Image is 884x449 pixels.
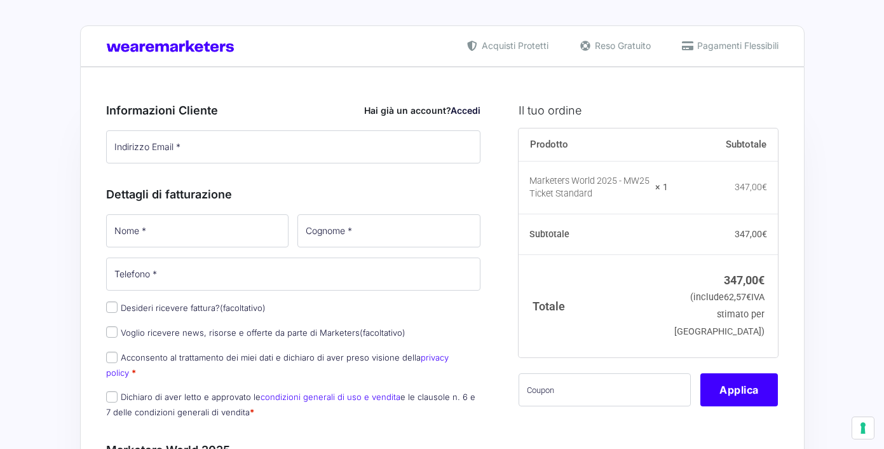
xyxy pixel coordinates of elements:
span: Pagamenti Flessibili [694,39,779,52]
h3: Dettagli di fatturazione [106,186,481,203]
span: € [762,182,767,192]
a: privacy policy [106,352,449,377]
span: 62,57 [724,292,751,303]
span: € [758,273,765,287]
th: Subtotale [668,128,779,162]
input: Cognome * [297,214,480,247]
span: € [746,292,751,303]
label: Acconsento al trattamento dei miei dati e dichiaro di aver preso visione della [106,352,449,377]
input: Acconsento al trattamento dei miei dati e dichiaro di aver preso visione dellaprivacy policy [106,352,118,363]
input: Coupon [519,373,691,406]
button: Le tue preferenze relative al consenso per le tecnologie di tracciamento [852,417,874,439]
a: Accedi [451,105,480,116]
input: Telefono * [106,258,481,291]
td: Marketers World 2025 - MW25 Ticket Standard [519,162,668,214]
input: Desideri ricevere fattura?(facoltativo) [106,301,118,313]
input: Nome * [106,214,289,247]
h3: Informazioni Cliente [106,102,481,119]
a: condizioni generali di uso e vendita [261,392,400,402]
small: (include IVA stimato per [GEOGRAPHIC_DATA]) [674,292,765,337]
input: Voglio ricevere news, risorse e offerte da parte di Marketers(facoltativo) [106,326,118,338]
div: Hai già un account? [364,104,480,117]
h3: Il tuo ordine [519,102,778,119]
bdi: 347,00 [735,229,767,239]
span: (facoltativo) [360,328,405,338]
label: Voglio ricevere news, risorse e offerte da parte di Marketers [106,328,405,338]
th: Subtotale [519,214,668,255]
span: Acquisti Protetti [479,39,548,52]
label: Dichiaro di aver letto e approvato le e le clausole n. 6 e 7 delle condizioni generali di vendita [106,392,475,417]
label: Desideri ricevere fattura? [106,303,266,313]
th: Totale [519,254,668,357]
th: Prodotto [519,128,668,162]
strong: × 1 [655,181,668,194]
button: Applica [700,373,778,406]
input: Dichiaro di aver letto e approvato lecondizioni generali di uso e venditae le clausole n. 6 e 7 d... [106,391,118,403]
bdi: 347,00 [735,182,767,192]
span: (facoltativo) [220,303,266,313]
span: € [762,229,767,239]
span: Reso Gratuito [592,39,651,52]
input: Indirizzo Email * [106,130,481,163]
bdi: 347,00 [724,273,765,287]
